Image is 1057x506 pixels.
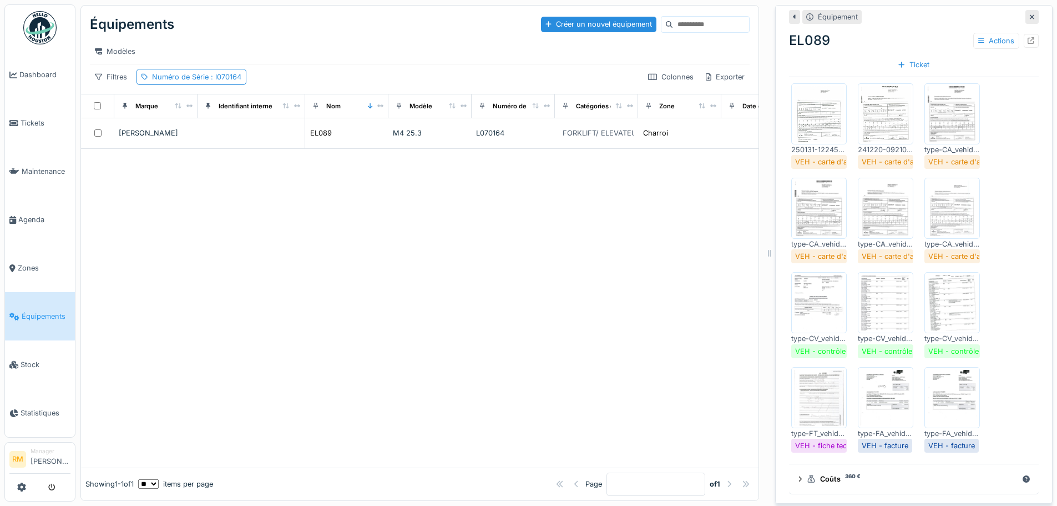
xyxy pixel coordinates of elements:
[9,451,26,468] li: RM
[791,239,847,249] div: type-CA_vehid-EL089_rmref-28771_label-76_date-20221226112821.jpg
[21,118,70,128] span: Tickets
[19,69,70,80] span: Dashboard
[5,99,75,147] a: Tickets
[794,86,844,142] img: qn1irdeu6gnwdj0paydz7j0x6dlm
[22,166,70,177] span: Maintenance
[541,17,656,32] div: Créer un nouvel équipement
[794,181,844,236] img: h46vj4j2pmxf3rn326exhmz9s6q6
[862,440,908,451] div: VEH - facture
[326,102,341,111] div: Nom
[710,479,720,489] strong: of 1
[18,263,70,273] span: Zones
[393,128,467,138] div: M4 25.3
[21,359,70,370] span: Stock
[791,144,847,155] div: 250131-122450-AMI-EL089-76 doc00383520250131121536_015.pdf
[5,147,75,196] a: Maintenance
[21,408,70,418] span: Statistiques
[861,275,911,330] img: tup66j6or1bejmz9h71qbni7fgtt
[924,239,980,249] div: type-CA_vehid-EL089_rmref-25371_label-76_date-20210318203057.jpg
[928,251,1012,262] div: VEH - carte d'assurance
[31,447,70,471] li: [PERSON_NAME]
[791,333,847,344] div: type-CV_vehid-EL089_rmref-25233_label-75_date-20210302140128.jpg
[794,370,844,425] img: ej0ssaah5f1grim6xggio2sm21du
[927,86,977,142] img: 4pdpllbig12lhg9jduyutzu1ufxs
[858,333,913,344] div: type-CV_vehid-EL089_rmref-25220_label-75_date-20210302140126.jpg
[927,181,977,236] img: 655aoe8p9hdsne7r7fd5t7zmqs1v
[742,102,797,111] div: Date d'Installation
[973,33,1019,49] div: Actions
[659,102,675,111] div: Zone
[85,479,134,489] div: Showing 1 - 1 of 1
[928,440,975,451] div: VEH - facture
[5,196,75,244] a: Agenda
[927,275,977,330] img: lkahn3jzglnp5zaqc86fu43ndf2e
[861,370,911,425] img: tesuu5cyoiakrn4y93m5awx145mv
[795,251,878,262] div: VEH - carte d'assurance
[90,69,132,85] div: Filtres
[862,346,948,357] div: VEH - contrôle technique
[31,447,70,455] div: Manager
[90,43,140,59] div: Modèles
[861,181,911,236] img: 7ao8piwl1yjp0ipsufyv1cc3npgk
[924,144,980,155] div: type-CA_vehid-EL089_rmref-32187_label-76_date-20240108140831.jpg
[858,239,913,249] div: type-CA_vehid-EL089_rmref-26576_label-76_date-20211227115736.jpg
[794,275,844,330] img: kqtxu2h8xw4zlcr7uqd8kyoailjk
[5,51,75,99] a: Dashboard
[643,128,668,138] div: Charroi
[152,72,241,82] div: Numéro de Série
[476,128,550,138] div: L070164
[22,311,70,322] span: Équipements
[585,479,602,489] div: Page
[858,144,913,155] div: 241220-092106-AMI-EL089-76 doc00301220241219154622_018.pdf
[818,12,858,22] div: Équipement
[18,214,70,225] span: Agenda
[791,428,847,439] div: type-FT_vehid-EL089_rmref-19685_label-81_date-20190103182314.jpg
[789,31,1039,51] div: EL089
[5,244,75,292] a: Zones
[576,102,653,111] div: Catégories d'équipement
[9,447,70,474] a: RM Manager[PERSON_NAME]
[643,69,699,85] div: Colonnes
[795,440,870,451] div: VEH - fiche technique
[793,469,1034,489] summary: Coûts360 €
[493,102,544,111] div: Numéro de Série
[894,57,933,72] div: Ticket
[409,102,432,111] div: Modèle
[862,157,945,167] div: VEH - carte d'assurance
[138,479,213,489] div: items per page
[119,128,193,138] div: [PERSON_NAME]
[861,86,911,142] img: 58ns0jj2aej48yde3mfbb6dmvt5w
[135,102,158,111] div: Marque
[924,333,980,344] div: type-CV_vehid-EL089_rmref-22926_label-75_date-20200317140258.jpg
[862,251,945,262] div: VEH - carte d'assurance
[563,128,641,138] div: FORKLIFT/ ELEVATEUR
[928,157,1012,167] div: VEH - carte d'assurance
[90,10,174,39] div: Équipements
[5,389,75,437] a: Statistiques
[927,370,977,425] img: 0cegypl5hfue876juaiubhdqh78d
[701,69,750,85] div: Exporter
[858,428,913,439] div: type-FA_vehid-EL089_rmref-19565_label-83_date-20181219170707.jpg
[795,346,881,357] div: VEH - contrôle technique
[928,346,1014,357] div: VEH - contrôle technique
[310,128,332,138] div: EL089
[924,428,980,439] div: type-FA_vehid-EL089_rmref-19562_label-83_date-20181218112226.jpg
[5,292,75,340] a: Équipements
[807,474,1018,484] div: Coûts
[209,73,241,81] span: : l070164
[23,11,57,44] img: Badge_color-CXgf-gQk.svg
[795,157,878,167] div: VEH - carte d'assurance
[5,340,75,389] a: Stock
[219,102,272,111] div: Identifiant interne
